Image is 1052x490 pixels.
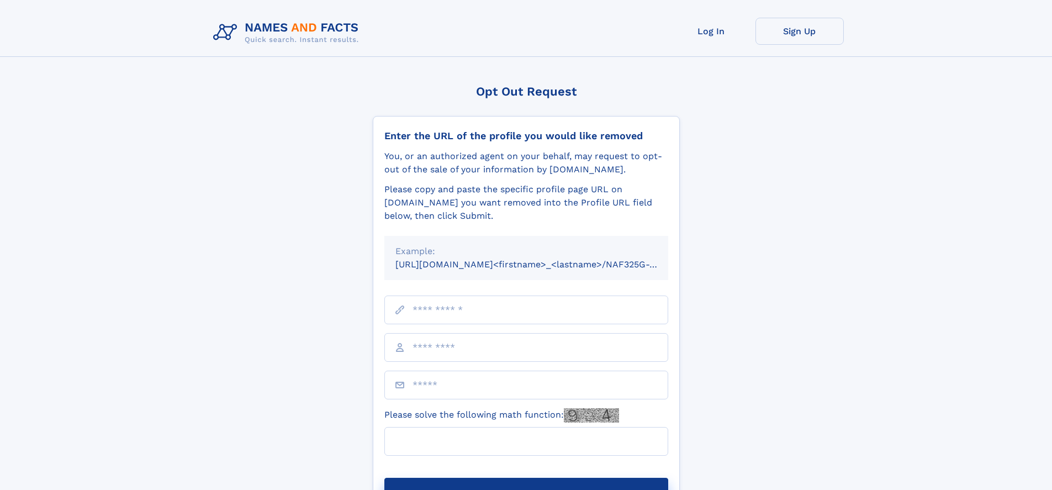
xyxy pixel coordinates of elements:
[373,85,680,98] div: Opt Out Request
[755,18,844,45] a: Sign Up
[395,259,689,270] small: [URL][DOMAIN_NAME]<firstname>_<lastname>/NAF325G-xxxxxxxx
[384,183,668,223] div: Please copy and paste the specific profile page URL on [DOMAIN_NAME] you want removed into the Pr...
[209,18,368,48] img: Logo Names and Facts
[667,18,755,45] a: Log In
[384,130,668,142] div: Enter the URL of the profile you would like removed
[395,245,657,258] div: Example:
[384,150,668,176] div: You, or an authorized agent on your behalf, may request to opt-out of the sale of your informatio...
[384,408,619,423] label: Please solve the following math function:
